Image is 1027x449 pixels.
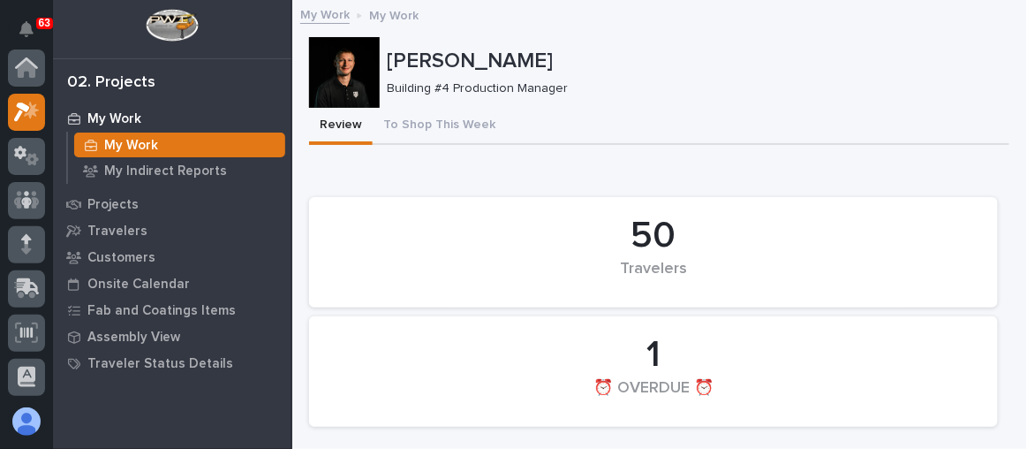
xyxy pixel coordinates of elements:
[104,138,158,154] p: My Work
[339,379,968,416] div: ⏰ OVERDUE ⏰
[67,73,155,93] div: 02. Projects
[53,217,291,244] a: Travelers
[300,4,350,24] a: My Work
[53,105,291,132] a: My Work
[369,4,419,24] p: My Work
[373,108,506,145] button: To Shop This Week
[104,164,227,179] p: My Indirect Reports
[22,21,45,49] div: Notifications63
[146,9,198,42] img: Workspace Logo
[8,403,45,440] button: users-avatar
[53,350,291,377] a: Traveler Status Details
[339,333,968,377] div: 1
[339,260,968,297] div: Travelers
[53,270,291,297] a: Onsite Calendar
[68,158,291,183] a: My Indirect Reports
[53,323,291,350] a: Assembly View
[68,133,291,157] a: My Work
[53,191,291,217] a: Projects
[87,224,147,240] p: Travelers
[87,303,236,319] p: Fab and Coatings Items
[53,297,291,323] a: Fab and Coatings Items
[387,81,995,96] p: Building #4 Production Manager
[87,356,233,372] p: Traveler Status Details
[53,244,291,270] a: Customers
[339,214,968,258] div: 50
[87,277,190,293] p: Onsite Calendar
[387,49,1002,74] p: [PERSON_NAME]
[39,17,50,29] p: 63
[87,250,155,266] p: Customers
[87,197,139,213] p: Projects
[309,108,373,145] button: Review
[8,11,45,48] button: Notifications
[87,111,141,127] p: My Work
[87,330,180,346] p: Assembly View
